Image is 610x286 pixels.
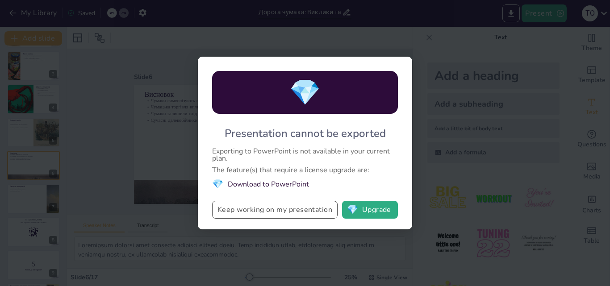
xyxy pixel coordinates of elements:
button: diamondUpgrade [342,201,398,219]
div: Presentation cannot be exported [225,126,386,141]
div: The feature(s) that require a license upgrade are: [212,166,398,174]
div: Exporting to PowerPoint is not available in your current plan. [212,148,398,162]
button: Keep working on my presentation [212,201,338,219]
span: diamond [289,75,321,110]
li: Download to PowerPoint [212,178,398,190]
span: diamond [212,178,223,190]
span: diamond [347,205,358,214]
